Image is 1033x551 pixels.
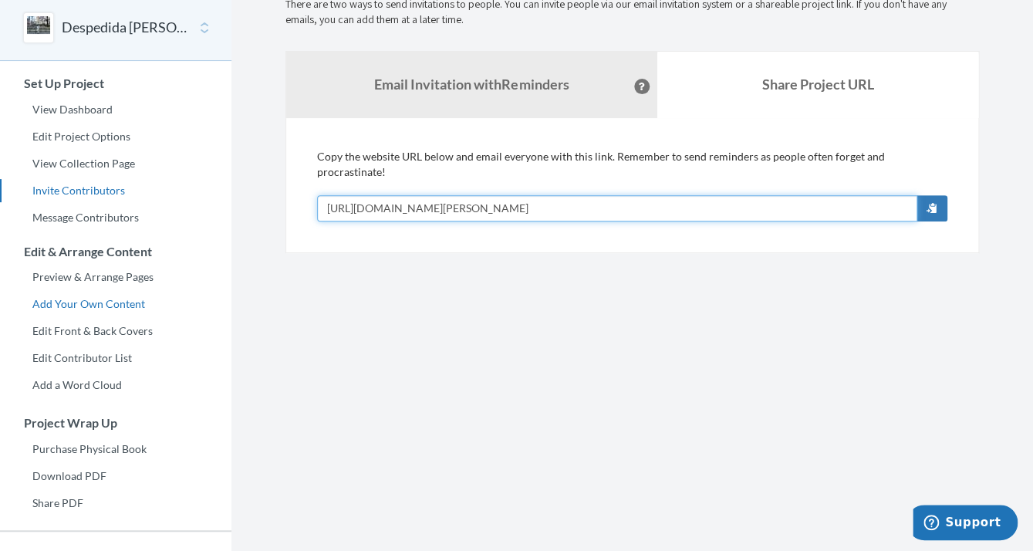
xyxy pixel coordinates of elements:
[62,18,187,38] button: Despedida [PERSON_NAME] [PERSON_NAME]
[374,76,569,93] strong: Email Invitation with Reminders
[913,505,1018,543] iframe: Opens a widget where you can chat to one of our agents
[761,76,873,93] b: Share Project URL
[317,149,947,221] div: Copy the website URL below and email everyone with this link. Remember to send reminders as peopl...
[1,76,231,90] h3: Set Up Project
[1,245,231,259] h3: Edit & Arrange Content
[1,416,231,430] h3: Project Wrap Up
